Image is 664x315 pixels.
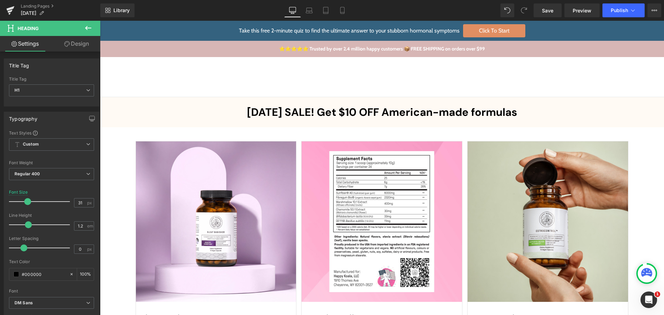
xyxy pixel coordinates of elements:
[77,268,94,280] div: %
[22,270,66,278] input: Color
[18,26,39,31] span: Heading
[9,236,94,241] div: Letter Spacing
[36,121,196,281] img: Bloat Banisher™
[202,121,362,281] img: Complete Belly Reset™
[15,171,40,176] b: Regular 400
[9,259,94,264] div: Text Color
[573,7,591,14] span: Preview
[317,3,334,17] a: Tablet
[611,8,628,13] span: Publish
[41,285,94,303] a: Bloat Banisher™
[564,3,600,17] a: Preview
[9,289,94,294] div: Font
[23,141,39,147] b: Custom
[9,130,94,136] div: Text Styles
[100,3,135,17] a: New Library
[52,36,102,52] a: Design
[15,87,19,93] b: H1
[301,3,317,17] a: Laptop
[9,213,94,218] div: Line Height
[87,247,93,251] span: px
[9,190,28,195] div: Font Size
[368,121,528,281] img: EstroControl™
[147,84,417,99] b: [DATE] SALE! Get $10 OFF American-made formulas
[87,224,93,228] span: em
[363,3,425,17] span: Click To Start
[500,3,514,17] button: Undo
[517,3,531,17] button: Redo
[21,3,100,9] a: Landing Pages
[284,3,301,17] a: Desktop
[179,25,385,31] a: ⭐⭐⭐⭐⭐ Trusted by over 2.4 million happy customers 📦 FREE SHIPPING on orders over $99
[655,291,660,297] span: 1
[640,291,657,308] iframe: Intercom live chat
[21,10,36,16] span: [DATE]
[15,300,33,306] i: DM Sans
[87,201,93,205] span: px
[542,7,553,14] span: Save
[602,3,645,17] button: Publish
[113,7,130,13] span: Library
[373,285,420,303] a: EstroControl™
[207,285,284,303] a: Complete Belly Reset™
[9,77,94,82] div: Title Tag
[9,112,37,122] div: Typography
[9,160,94,165] div: Font Weight
[647,3,661,17] button: More
[334,3,351,17] a: Mobile
[9,59,29,68] div: Title Tag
